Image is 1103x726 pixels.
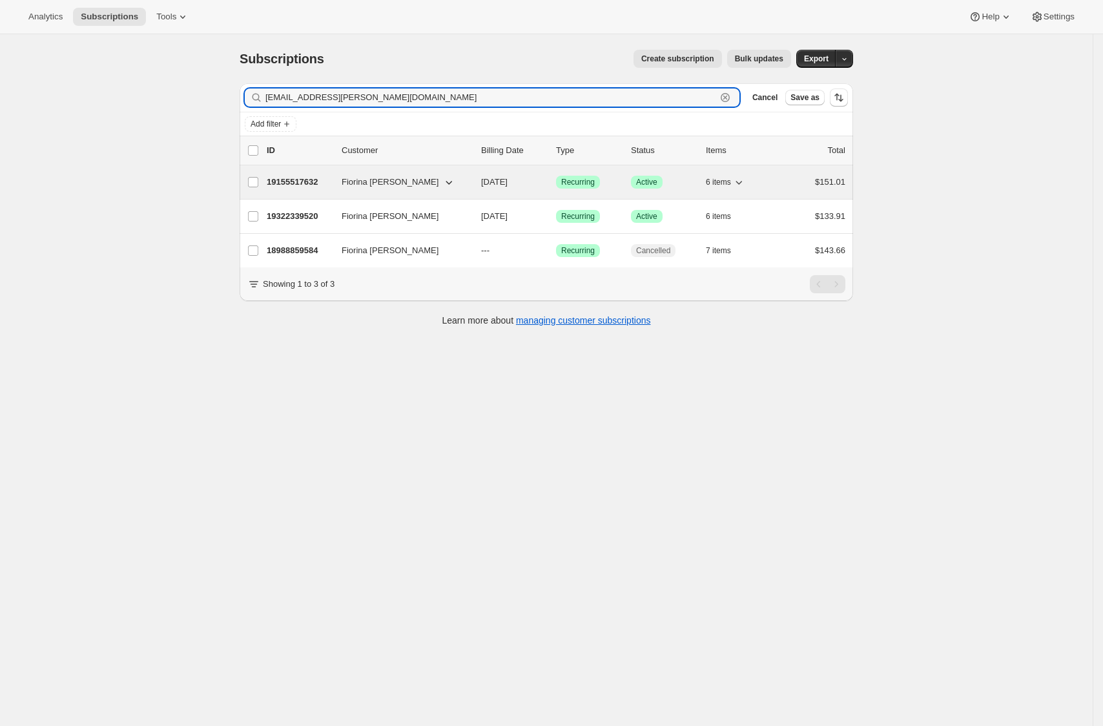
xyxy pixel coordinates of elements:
[804,54,829,64] span: Export
[631,144,696,157] p: Status
[516,315,651,326] a: managing customer subscriptions
[342,244,438,257] span: Fiorina [PERSON_NAME]
[267,144,845,157] div: IDCustomerBilling DateTypeStatusItemsTotal
[267,210,331,223] p: 19322339520
[267,244,331,257] p: 18988859584
[1044,12,1075,22] span: Settings
[245,116,296,132] button: Add filter
[641,54,714,64] span: Create subscription
[561,245,595,256] span: Recurring
[156,12,176,22] span: Tools
[481,245,490,255] span: ---
[481,211,508,221] span: [DATE]
[706,245,731,256] span: 7 items
[334,240,463,261] button: Fiorina [PERSON_NAME]
[706,242,745,260] button: 7 items
[334,206,463,227] button: Fiorina [PERSON_NAME]
[21,8,70,26] button: Analytics
[342,176,438,189] span: Fiorina [PERSON_NAME]
[263,278,335,291] p: Showing 1 to 3 of 3
[251,119,281,129] span: Add filter
[334,172,463,192] button: Fiorina [PERSON_NAME]
[561,211,595,222] span: Recurring
[73,8,146,26] button: Subscriptions
[785,90,825,105] button: Save as
[442,314,651,327] p: Learn more about
[719,91,732,104] button: Clear
[342,144,471,157] p: Customer
[267,173,845,191] div: 19155517632Fiorina [PERSON_NAME][DATE]SuccessRecurringSuccessActive6 items$151.01
[267,207,845,225] div: 19322339520Fiorina [PERSON_NAME][DATE]SuccessRecurringSuccessActive6 items$133.91
[149,8,197,26] button: Tools
[636,211,657,222] span: Active
[706,207,745,225] button: 6 items
[752,92,778,103] span: Cancel
[81,12,138,22] span: Subscriptions
[735,54,783,64] span: Bulk updates
[706,144,770,157] div: Items
[982,12,999,22] span: Help
[727,50,791,68] button: Bulk updates
[342,210,438,223] span: Fiorina [PERSON_NAME]
[636,177,657,187] span: Active
[810,275,845,293] nav: Pagination
[265,88,716,107] input: Filter subscribers
[240,52,324,66] span: Subscriptions
[28,12,63,22] span: Analytics
[481,177,508,187] span: [DATE]
[636,245,670,256] span: Cancelled
[1023,8,1082,26] button: Settings
[267,176,331,189] p: 19155517632
[747,90,783,105] button: Cancel
[267,144,331,157] p: ID
[815,211,845,221] span: $133.91
[815,245,845,255] span: $143.66
[828,144,845,157] p: Total
[556,144,621,157] div: Type
[790,92,820,103] span: Save as
[815,177,845,187] span: $151.01
[961,8,1020,26] button: Help
[481,144,546,157] p: Billing Date
[830,88,848,107] button: Sort the results
[796,50,836,68] button: Export
[561,177,595,187] span: Recurring
[634,50,722,68] button: Create subscription
[706,173,745,191] button: 6 items
[706,177,731,187] span: 6 items
[706,211,731,222] span: 6 items
[267,242,845,260] div: 18988859584Fiorina [PERSON_NAME]---SuccessRecurringCancelled7 items$143.66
